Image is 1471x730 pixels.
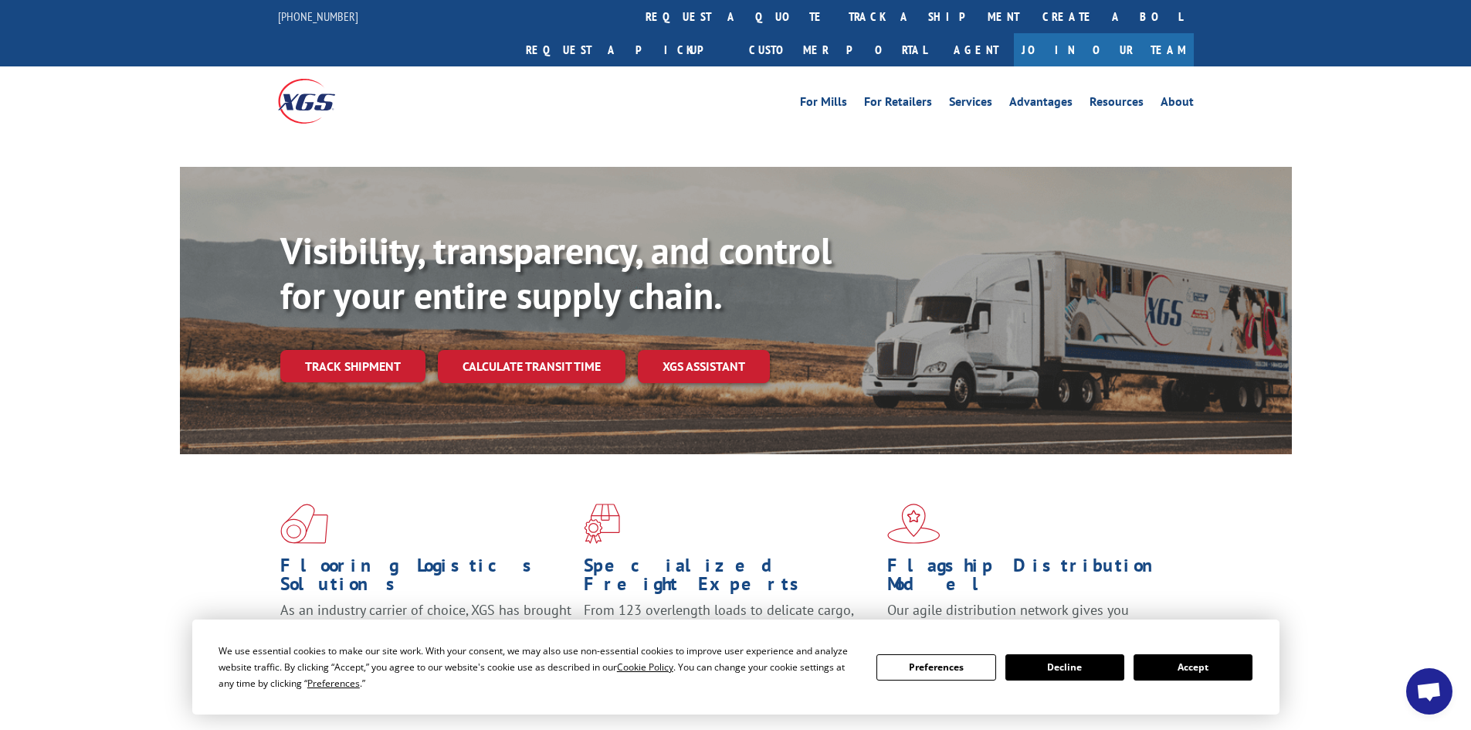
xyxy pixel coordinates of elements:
[584,601,876,670] p: From 123 overlength loads to delicate cargo, our experienced staff knows the best way to move you...
[617,660,673,674] span: Cookie Policy
[278,8,358,24] a: [PHONE_NUMBER]
[1161,96,1194,113] a: About
[192,620,1279,715] div: Cookie Consent Prompt
[938,33,1014,66] a: Agent
[1009,96,1073,113] a: Advantages
[280,556,572,601] h1: Flooring Logistics Solutions
[638,350,770,383] a: XGS ASSISTANT
[280,504,328,544] img: xgs-icon-total-supply-chain-intelligence-red
[949,96,992,113] a: Services
[876,654,995,681] button: Preferences
[280,226,832,319] b: Visibility, transparency, and control for your entire supply chain.
[307,677,360,690] span: Preferences
[219,643,858,691] div: We use essential cookies to make our site work. With your consent, we may also use non-essential ...
[737,33,938,66] a: Customer Portal
[584,556,876,601] h1: Specialized Freight Experts
[1406,668,1452,715] a: Open chat
[438,350,625,383] a: Calculate transit time
[887,556,1179,601] h1: Flagship Distribution Model
[280,601,571,656] span: As an industry carrier of choice, XGS has brought innovation and dedication to flooring logistics...
[800,96,847,113] a: For Mills
[514,33,737,66] a: Request a pickup
[1090,96,1144,113] a: Resources
[1005,654,1124,681] button: Decline
[887,601,1171,637] span: Our agile distribution network gives you nationwide inventory management on demand.
[1134,654,1252,681] button: Accept
[584,504,620,544] img: xgs-icon-focused-on-flooring-red
[280,350,425,382] a: Track shipment
[887,504,941,544] img: xgs-icon-flagship-distribution-model-red
[1014,33,1194,66] a: Join Our Team
[864,96,932,113] a: For Retailers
